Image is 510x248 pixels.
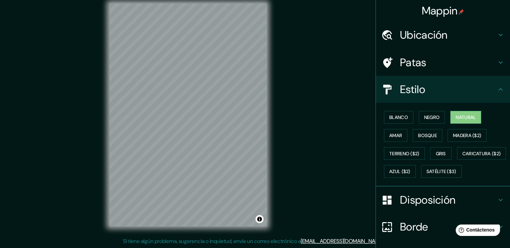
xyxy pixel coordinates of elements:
[384,165,416,178] button: Azul ($2)
[389,169,410,175] font: Azul ($2)
[376,187,510,213] div: Disposición
[400,55,427,70] font: Patas
[418,132,437,138] font: Bosque
[123,238,301,245] font: Si tiene algún problema, sugerencia o inquietud, envíe un correo electrónico a
[419,111,445,124] button: Negro
[421,165,462,178] button: Satélite ($3)
[301,238,384,245] a: [EMAIL_ADDRESS][DOMAIN_NAME]
[422,4,458,18] font: Mappin
[436,151,446,157] font: Gris
[384,129,407,142] button: Amar
[376,49,510,76] div: Patas
[400,193,455,207] font: Disposición
[389,132,402,138] font: Amar
[450,111,481,124] button: Natural
[376,22,510,48] div: Ubicación
[384,111,413,124] button: Blanco
[400,82,425,96] font: Estilo
[427,169,456,175] font: Satélite ($3)
[256,215,264,223] button: Activar o desactivar atribución
[424,114,440,120] font: Negro
[376,76,510,103] div: Estilo
[384,147,425,160] button: Terreno ($2)
[462,151,501,157] font: Caricatura ($2)
[389,151,419,157] font: Terreno ($2)
[456,114,476,120] font: Natural
[457,147,506,160] button: Caricatura ($2)
[448,129,487,142] button: Madera ($2)
[459,9,464,14] img: pin-icon.png
[413,129,442,142] button: Bosque
[450,222,503,241] iframe: Lanzador de widgets de ayuda
[400,220,428,234] font: Borde
[453,132,481,138] font: Madera ($2)
[389,114,408,120] font: Blanco
[430,147,452,160] button: Gris
[109,3,267,226] canvas: Mapa
[376,213,510,240] div: Borde
[400,28,448,42] font: Ubicación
